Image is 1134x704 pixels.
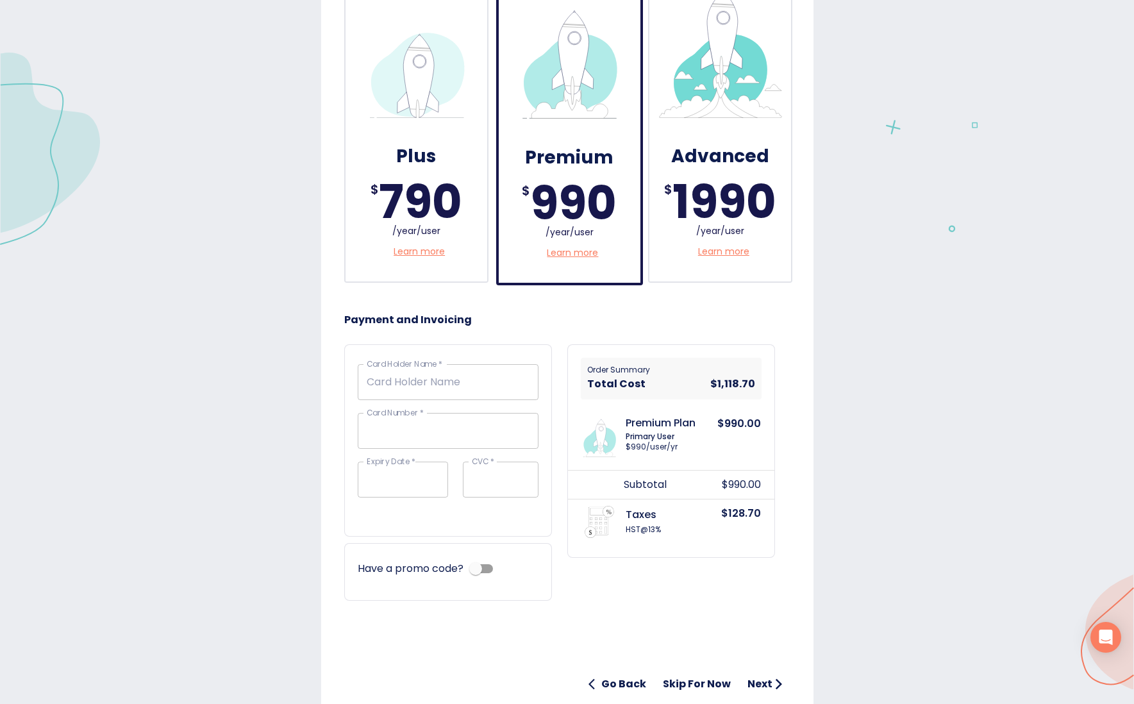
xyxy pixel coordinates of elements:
[742,671,790,697] button: Next
[710,375,755,393] h6: $1,118.70
[578,412,621,457] img: Premium.svg
[747,675,772,693] h6: Next
[698,245,749,258] a: Learn more
[717,416,761,457] p: $990.00
[371,180,379,224] div: $
[522,181,530,226] div: $
[626,417,731,429] p: Premium Plan
[344,311,790,329] h6: Payment and Invoicing
[394,245,445,258] a: Learn more
[624,477,729,492] p: Subtotal
[525,146,613,171] h5: Premium
[367,473,439,484] iframe: Secure expiration date input frame
[367,424,529,435] iframe: Secure card number input frame
[396,144,436,169] h5: Plus
[626,432,731,441] p: Primary User
[722,477,761,492] p: $990.00
[358,561,463,576] p: Have a promo code?
[583,671,651,697] button: Go Back
[587,364,650,375] p: Order Summary
[587,375,646,393] h6: Total Cost
[358,364,538,400] input: Card Holder Name
[547,246,598,260] a: Learn more
[626,508,731,521] p: Taxes
[664,180,672,224] div: $
[601,675,646,693] h6: Go Back
[1090,622,1121,653] div: Open Intercom Messenger
[663,675,731,693] h6: Skip for now
[583,506,615,538] img: taxes.svg
[626,441,731,453] p: $ 990 /user/ yr
[658,671,736,697] button: Skip for now
[626,524,731,535] p: HST @ 13 %
[671,144,769,169] h5: Advanced
[472,473,529,484] iframe: Secure CVC input frame
[721,506,761,538] p: $128.70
